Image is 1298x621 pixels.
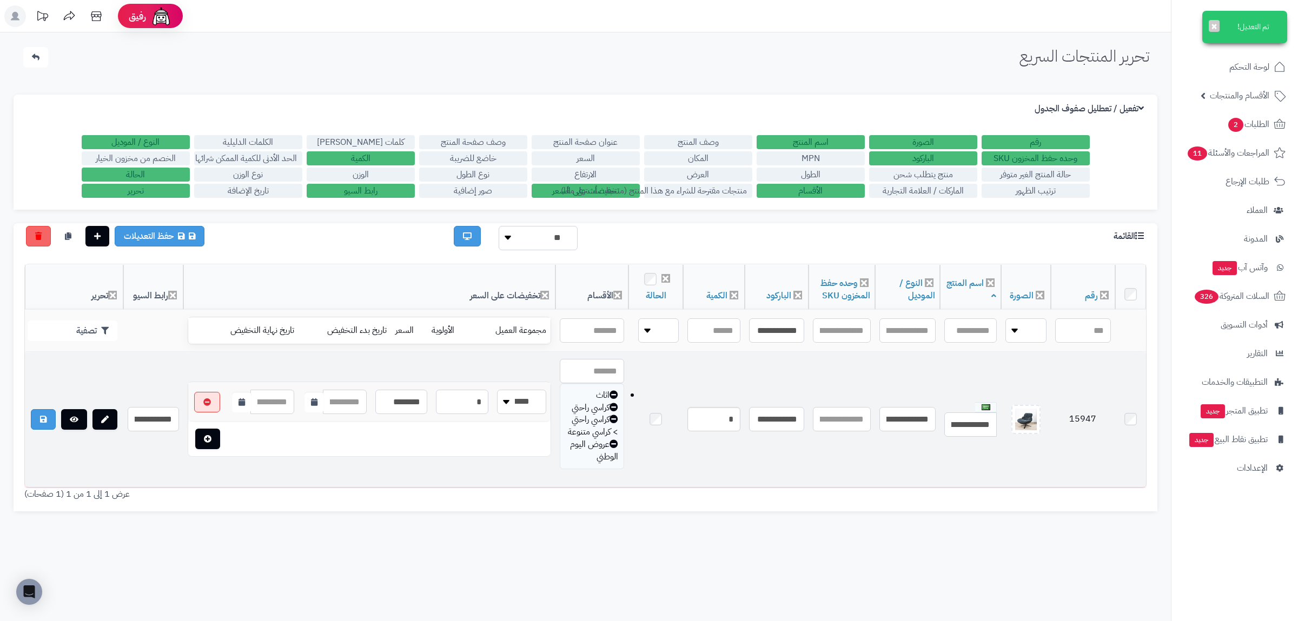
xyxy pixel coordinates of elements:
[419,168,527,182] label: نوع الطول
[532,135,640,149] label: عنوان صفحة المنتج
[1178,197,1292,223] a: العملاء
[1085,289,1098,302] a: رقم
[532,151,640,165] label: السعر
[1178,398,1292,424] a: تطبيق المتجرجديد
[16,488,586,500] div: عرض 1 إلى 1 من 1 (1 صفحات)
[644,168,752,182] label: العرض
[532,168,640,182] label: الارتفاع
[419,135,527,149] label: وصف صفحة المنتج
[1194,289,1269,304] span: السلات المتروكة
[1189,433,1214,447] span: جديد
[25,265,123,310] th: تحرير
[766,289,791,302] a: الباركود
[1178,54,1292,80] a: لوحة التحكم
[1188,432,1268,447] span: تطبيق نقاط البيع
[1209,20,1220,32] button: ×
[307,135,415,149] label: كلمات [PERSON_NAME]
[1178,169,1292,195] a: طلبات الإرجاع
[1247,203,1268,218] span: العملاء
[427,318,470,344] td: الأولوية
[555,265,628,310] th: الأقسام
[899,277,935,302] a: النوع / الموديل
[194,151,302,165] label: الحد الأدنى للكمية الممكن شرائها
[869,135,977,149] label: الصورة
[1114,231,1147,242] h3: القائمة
[150,5,172,27] img: ai-face.png
[1202,375,1268,390] span: التطبيقات والخدمات
[1019,47,1149,65] h1: تحرير المنتجات السريع
[123,265,183,310] th: رابط السيو
[982,135,1090,149] label: رقم
[1201,404,1225,418] span: جديد
[307,184,415,198] label: رابط السيو
[29,5,56,30] a: تحديثات المنصة
[566,402,618,414] div: كراسي راحتي
[1226,174,1269,189] span: طلبات الإرجاع
[470,318,551,344] td: مجموعة العميل
[706,289,727,302] a: الكمية
[1178,455,1292,481] a: الإعدادات
[1188,146,1207,161] span: 11
[1228,118,1243,132] span: 2
[1178,283,1292,309] a: السلات المتروكة326
[644,184,752,198] label: منتجات مقترحة للشراء مع هذا المنتج (منتجات تُشترى معًا)
[646,289,666,302] a: الحالة
[1202,11,1287,43] div: تم التعديل!
[1178,312,1292,338] a: أدوات التسويق
[1178,340,1292,366] a: التقارير
[1229,59,1269,75] span: لوحة التحكم
[566,389,618,402] div: اثاث
[1200,403,1268,418] span: تطبيق المتجر
[200,318,299,344] td: تاريخ نهاية التخفيض
[1178,226,1292,252] a: المدونة
[869,151,977,165] label: الباركود
[757,168,865,182] label: الطول
[946,277,996,302] a: اسم المنتج
[82,135,190,149] label: النوع / الموديل
[307,151,415,165] label: الكمية
[982,168,1090,182] label: حالة المنتج الغير متوفر
[16,579,42,605] div: Open Intercom Messenger
[1237,460,1268,476] span: الإعدادات
[307,168,415,182] label: الوزن
[1178,426,1292,452] a: تطبيق نقاط البيعجديد
[982,184,1090,198] label: ترتيب الظهور
[1213,261,1237,275] span: جديد
[1210,88,1269,103] span: الأقسام والمنتجات
[1221,317,1268,332] span: أدوات التسويق
[982,404,990,410] img: العربية
[82,168,190,182] label: الحالة
[982,151,1090,165] label: وحده حفظ المخزون SKU
[1247,346,1268,361] span: التقارير
[1178,255,1292,281] a: وآتس آبجديد
[1035,104,1147,114] h3: تفعيل / تعطليل صفوف الجدول
[869,184,977,198] label: الماركات / العلامة التجارية
[1010,289,1034,302] a: الصورة
[1178,111,1292,137] a: الطلبات2
[1227,117,1269,132] span: الطلبات
[1178,140,1292,166] a: المراجعات والأسئلة11
[194,168,302,182] label: نوع الوزن
[82,184,190,198] label: تحرير
[1178,369,1292,395] a: التطبيقات والخدمات
[419,184,527,198] label: صور إضافية
[115,226,204,246] a: حفظ التعديلات
[194,184,302,198] label: تاريخ الإضافة
[28,320,117,341] button: تصفية
[1051,352,1115,487] td: 15947
[194,135,302,149] label: الكلمات الدليلية
[1244,231,1268,246] span: المدونة
[299,318,391,344] td: تاريخ بدء التخفيض
[566,413,618,438] div: كراسي راحتي > كراسي متنوعة
[419,151,527,165] label: خاضع للضريبة
[757,151,865,165] label: MPN
[129,10,146,23] span: رفيق
[820,277,870,302] a: وحده حفظ المخزون SKU
[183,265,555,310] th: تخفيضات على السعر
[532,184,640,198] label: تخفيضات على السعر
[1195,290,1218,304] span: 326
[644,151,752,165] label: المكان
[757,135,865,149] label: اسم المنتج
[644,135,752,149] label: وصف المنتج
[869,168,977,182] label: منتج يتطلب شحن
